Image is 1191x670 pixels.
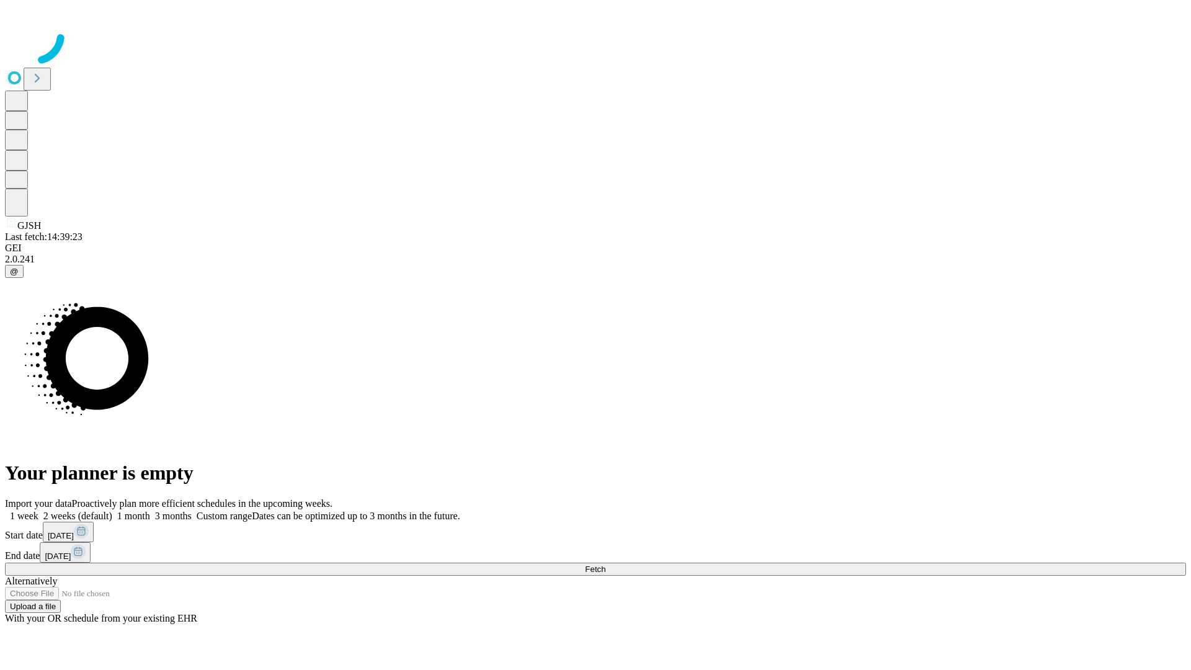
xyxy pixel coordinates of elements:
[43,522,94,542] button: [DATE]
[585,565,605,574] span: Fetch
[48,531,74,540] span: [DATE]
[5,498,72,509] span: Import your data
[45,552,71,561] span: [DATE]
[5,613,197,623] span: With your OR schedule from your existing EHR
[5,231,83,242] span: Last fetch: 14:39:23
[10,267,19,276] span: @
[5,265,24,278] button: @
[197,511,252,521] span: Custom range
[10,511,38,521] span: 1 week
[252,511,460,521] span: Dates can be optimized up to 3 months in the future.
[155,511,192,521] span: 3 months
[5,462,1186,485] h1: Your planner is empty
[5,600,61,613] button: Upload a file
[72,498,332,509] span: Proactively plan more efficient schedules in the upcoming weeks.
[5,254,1186,265] div: 2.0.241
[5,522,1186,542] div: Start date
[5,542,1186,563] div: End date
[5,243,1186,254] div: GEI
[17,220,41,231] span: GJSH
[43,511,112,521] span: 2 weeks (default)
[5,576,57,586] span: Alternatively
[40,542,91,563] button: [DATE]
[117,511,150,521] span: 1 month
[5,563,1186,576] button: Fetch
